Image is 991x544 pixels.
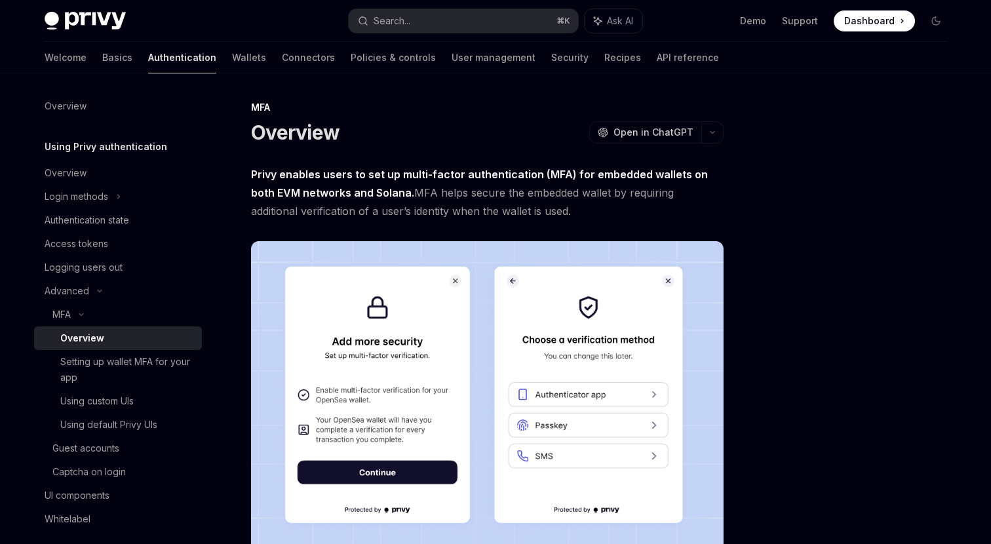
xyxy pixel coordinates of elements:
div: Using default Privy UIs [60,417,157,433]
a: Dashboard [834,10,915,31]
a: Demo [740,14,766,28]
div: UI components [45,488,109,503]
h1: Overview [251,121,340,144]
div: MFA [52,307,71,322]
div: Advanced [45,283,89,299]
span: ⌘ K [556,16,570,26]
span: Ask AI [607,14,633,28]
div: Search... [374,13,410,29]
div: Using custom UIs [60,393,134,409]
a: Guest accounts [34,437,202,460]
a: Authentication [148,42,216,73]
div: Guest accounts [52,440,119,456]
a: User management [452,42,535,73]
a: Basics [102,42,132,73]
div: MFA [251,101,724,114]
div: Overview [60,330,104,346]
a: Logging users out [34,256,202,279]
a: Access tokens [34,232,202,256]
a: Welcome [45,42,87,73]
div: Overview [45,98,87,114]
div: Whitelabel [45,511,90,527]
div: Authentication state [45,212,129,228]
div: Setting up wallet MFA for your app [60,354,194,385]
button: Toggle dark mode [925,10,946,31]
a: Connectors [282,42,335,73]
h5: Using Privy authentication [45,139,167,155]
a: Overview [34,326,202,350]
button: Ask AI [585,9,642,33]
a: Security [551,42,589,73]
a: API reference [657,42,719,73]
a: Authentication state [34,208,202,232]
div: Access tokens [45,236,108,252]
a: Overview [34,94,202,118]
a: Policies & controls [351,42,436,73]
a: Using custom UIs [34,389,202,413]
a: Overview [34,161,202,185]
a: Using default Privy UIs [34,413,202,437]
a: Whitelabel [34,507,202,531]
span: MFA helps secure the embedded wallet by requiring additional verification of a user’s identity wh... [251,165,724,220]
strong: Privy enables users to set up multi-factor authentication (MFA) for embedded wallets on both EVM ... [251,168,708,199]
a: Setting up wallet MFA for your app [34,350,202,389]
button: Search...⌘K [349,9,578,33]
span: Open in ChatGPT [613,126,693,139]
a: Recipes [604,42,641,73]
div: Captcha on login [52,464,126,480]
button: Open in ChatGPT [589,121,701,144]
img: dark logo [45,12,126,30]
div: Overview [45,165,87,181]
a: Support [782,14,818,28]
a: Wallets [232,42,266,73]
div: Login methods [45,189,108,204]
a: Captcha on login [34,460,202,484]
a: UI components [34,484,202,507]
div: Logging users out [45,260,123,275]
span: Dashboard [844,14,895,28]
